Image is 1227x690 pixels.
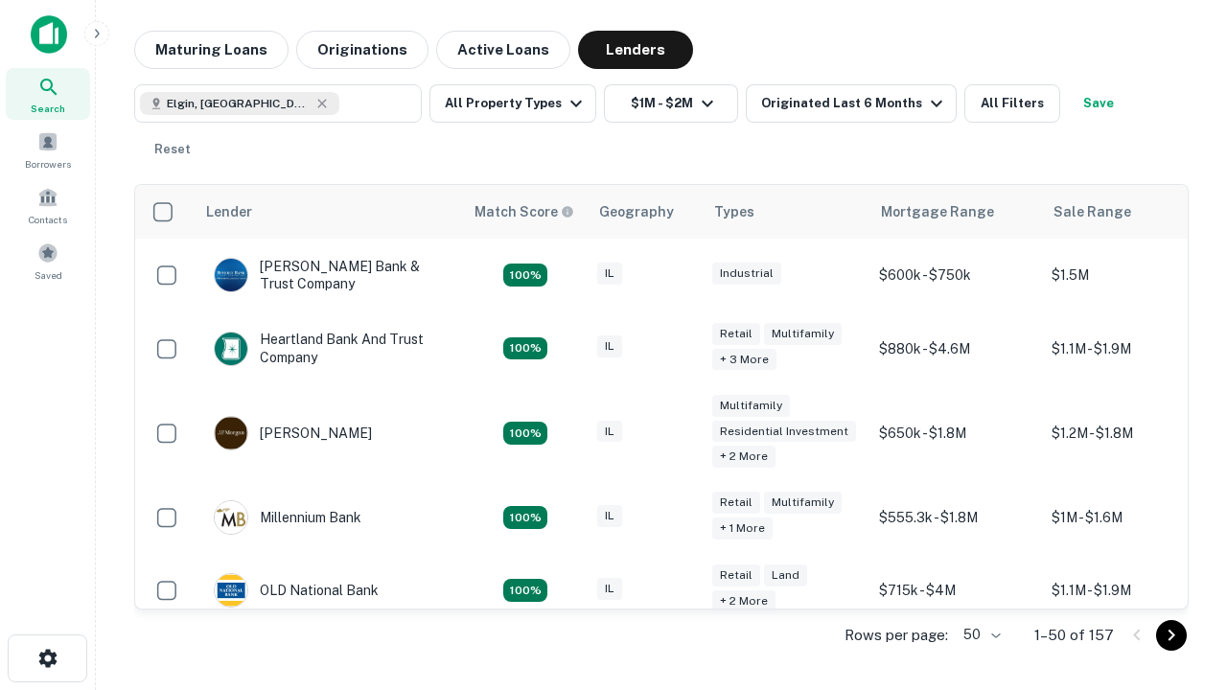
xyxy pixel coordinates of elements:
button: Go to next page [1156,620,1187,651]
iframe: Chat Widget [1131,475,1227,567]
button: Originated Last 6 Months [746,84,957,123]
div: Geography [599,200,674,223]
div: Matching Properties: 22, hasApolloMatch: undefined [503,579,547,602]
th: Sale Range [1042,185,1215,239]
span: Borrowers [25,156,71,172]
p: Rows per page: [845,624,948,647]
div: [PERSON_NAME] [214,416,372,450]
div: Capitalize uses an advanced AI algorithm to match your search with the best lender. The match sco... [475,201,574,222]
div: + 3 more [712,349,776,371]
button: $1M - $2M [604,84,738,123]
span: Saved [35,267,62,283]
button: Reset [142,130,203,169]
div: Sale Range [1053,200,1131,223]
td: $715k - $4M [869,554,1042,627]
th: Capitalize uses an advanced AI algorithm to match your search with the best lender. The match sco... [463,185,588,239]
span: Contacts [29,212,67,227]
div: IL [597,421,622,443]
div: Matching Properties: 16, hasApolloMatch: undefined [503,506,547,529]
td: $1.1M - $1.9M [1042,554,1215,627]
th: Lender [195,185,463,239]
td: $880k - $4.6M [869,311,1042,384]
button: Originations [296,31,428,69]
img: picture [215,259,247,291]
div: 50 [956,621,1004,649]
div: Types [714,200,754,223]
button: Maturing Loans [134,31,289,69]
div: + 2 more [712,446,776,468]
span: Elgin, [GEOGRAPHIC_DATA], [GEOGRAPHIC_DATA] [167,95,311,112]
div: Heartland Bank And Trust Company [214,331,444,365]
div: Residential Investment [712,421,856,443]
div: + 1 more [712,517,773,540]
img: picture [215,333,247,365]
button: All Property Types [429,84,596,123]
div: Matching Properties: 23, hasApolloMatch: undefined [503,422,547,445]
div: Multifamily [764,323,842,345]
div: Land [764,564,807,586]
button: Lenders [578,31,693,69]
td: $1.5M [1042,239,1215,311]
button: Active Loans [436,31,570,69]
div: Retail [712,492,760,514]
a: Saved [6,235,90,287]
img: picture [215,501,247,534]
th: Mortgage Range [869,185,1042,239]
p: 1–50 of 157 [1034,624,1114,647]
div: Originated Last 6 Months [761,92,948,115]
div: Lender [206,200,252,223]
div: Multifamily [712,395,790,417]
span: Search [31,101,65,116]
th: Types [703,185,869,239]
div: Multifamily [764,492,842,514]
button: All Filters [964,84,1060,123]
h6: Match Score [475,201,570,222]
button: Save your search to get updates of matches that match your search criteria. [1068,84,1129,123]
td: $1M - $1.6M [1042,481,1215,554]
div: IL [597,263,622,285]
div: + 2 more [712,590,776,612]
div: Retail [712,323,760,345]
div: Industrial [712,263,781,285]
td: $600k - $750k [869,239,1042,311]
div: IL [597,578,622,600]
div: IL [597,335,622,357]
td: $1.1M - $1.9M [1042,311,1215,384]
td: $555.3k - $1.8M [869,481,1042,554]
td: $650k - $1.8M [869,385,1042,482]
img: picture [215,417,247,449]
div: Matching Properties: 28, hasApolloMatch: undefined [503,264,547,287]
div: Matching Properties: 20, hasApolloMatch: undefined [503,337,547,360]
a: Borrowers [6,124,90,175]
img: picture [215,574,247,607]
div: [PERSON_NAME] Bank & Trust Company [214,258,444,292]
div: Millennium Bank [214,500,361,535]
img: capitalize-icon.png [31,15,67,54]
a: Search [6,68,90,120]
div: Retail [712,564,760,586]
div: Mortgage Range [881,200,994,223]
th: Geography [588,185,703,239]
div: IL [597,505,622,527]
a: Contacts [6,179,90,231]
div: OLD National Bank [214,573,379,608]
td: $1.2M - $1.8M [1042,385,1215,482]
